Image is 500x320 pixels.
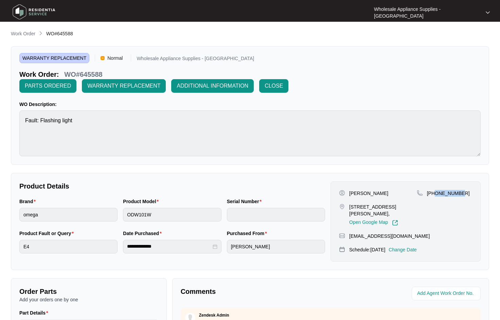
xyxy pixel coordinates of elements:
span: CLOSE [265,82,283,90]
img: residentia service logo [10,2,58,22]
img: map-pin [339,233,345,239]
img: Link-External [392,220,398,226]
p: Work Order [11,30,35,37]
p: [STREET_ADDRESS][PERSON_NAME], [349,203,417,217]
textarea: Fault: Flashing light [19,110,481,156]
p: Work Order: [19,70,59,79]
p: WO#645588 [64,70,102,79]
img: user-pin [339,190,345,196]
span: ADDITIONAL INFORMATION [177,82,248,90]
p: Zendesk Admin [199,313,229,318]
p: [EMAIL_ADDRESS][DOMAIN_NAME] [349,233,430,239]
button: PARTS ORDERED [19,79,76,93]
label: Date Purchased [123,230,164,237]
p: Schedule: [DATE] [349,246,385,253]
p: Wholesale Appliance Supplies - [GEOGRAPHIC_DATA] [374,6,480,19]
p: Comments [181,287,326,296]
p: WO Description: [19,101,481,108]
a: Work Order [10,30,37,38]
p: Change Date [389,246,417,253]
label: Purchased From [227,230,270,237]
p: [PHONE_NUMBER] [427,190,470,197]
input: Brand [19,208,118,221]
span: WO#645588 [46,31,73,36]
input: Product Fault or Query [19,240,118,253]
input: Product Model [123,208,221,221]
img: dropdown arrow [486,11,490,14]
img: map-pin [339,246,345,252]
label: Part Details [19,309,51,316]
p: Add your orders one by one [19,296,158,303]
button: ADDITIONAL INFORMATION [171,79,254,93]
button: CLOSE [259,79,288,93]
input: Purchased From [227,240,325,253]
a: Open Google Map [349,220,398,226]
label: Serial Number [227,198,264,205]
p: Order Parts [19,287,158,296]
p: Product Details [19,181,325,191]
p: [PERSON_NAME] [349,190,388,197]
label: Brand [19,198,38,205]
img: map-pin [339,203,345,210]
span: Normal [105,53,125,63]
input: Serial Number [227,208,325,221]
button: WARRANTY REPLACEMENT [82,79,166,93]
p: Wholesale Appliance Supplies - [GEOGRAPHIC_DATA] [137,56,254,63]
img: Vercel Logo [101,56,105,60]
img: chevron-right [38,31,43,36]
span: PARTS ORDERED [25,82,71,90]
span: WARRANTY REPLACEMENT [19,53,89,63]
span: WARRANTY REPLACEMENT [87,82,160,90]
label: Product Model [123,198,161,205]
input: Date Purchased [127,243,211,250]
label: Product Fault or Query [19,230,76,237]
input: Add Agent Work Order No. [417,289,477,298]
img: map-pin [417,190,423,196]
